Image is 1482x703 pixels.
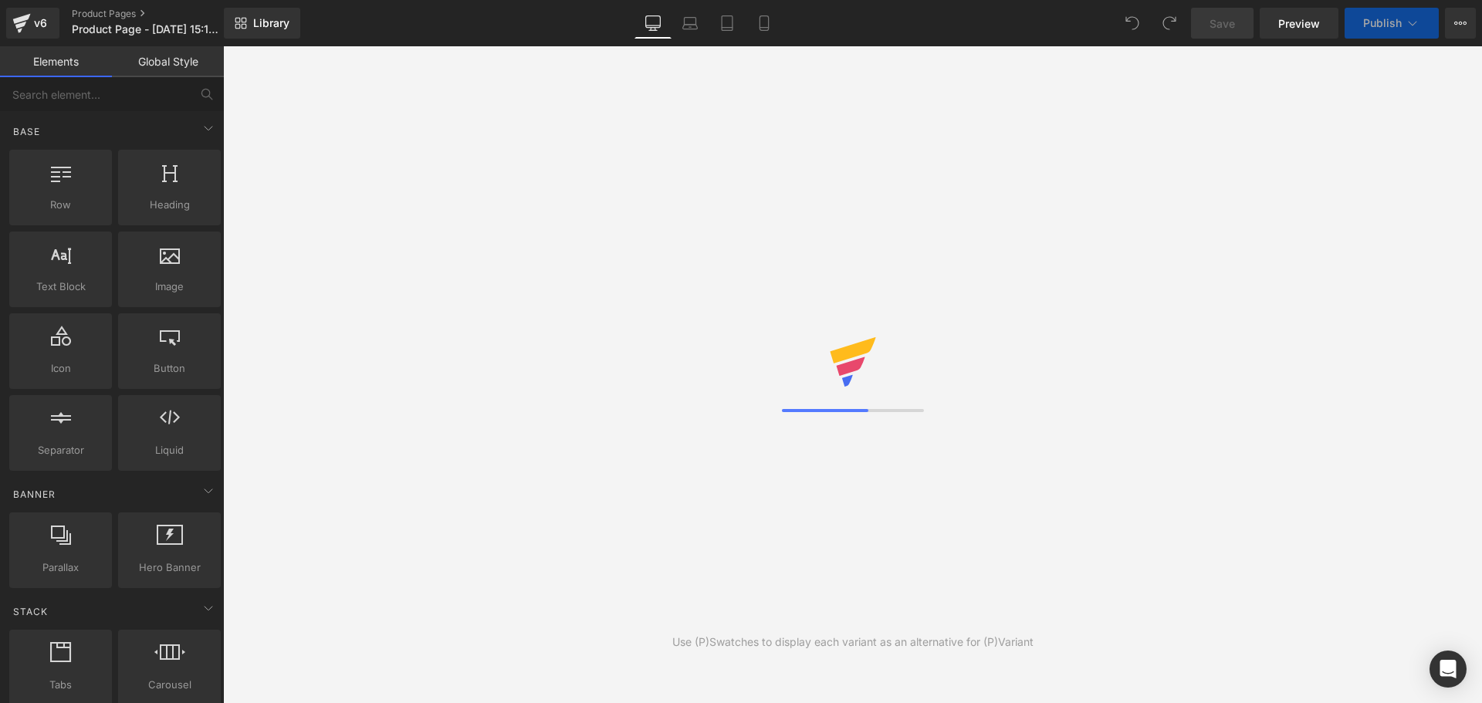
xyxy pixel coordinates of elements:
button: Redo [1154,8,1185,39]
div: Use (P)Swatches to display each variant as an alternative for (P)Variant [672,634,1034,651]
span: Parallax [14,559,107,576]
a: Tablet [709,8,746,39]
div: v6 [31,13,50,33]
button: Publish [1345,8,1439,39]
a: Mobile [746,8,783,39]
a: Preview [1260,8,1338,39]
span: Icon [14,360,107,377]
span: Stack [12,604,49,619]
span: Banner [12,487,57,502]
span: Row [14,197,107,213]
a: Desktop [634,8,672,39]
a: Laptop [672,8,709,39]
span: Publish [1363,17,1402,29]
span: Text Block [14,279,107,295]
span: Carousel [123,677,216,693]
span: Image [123,279,216,295]
a: New Library [224,8,300,39]
a: Global Style [112,46,224,77]
a: Product Pages [72,8,249,20]
span: Hero Banner [123,559,216,576]
span: Heading [123,197,216,213]
span: Preview [1278,15,1320,32]
div: Open Intercom Messenger [1430,651,1467,688]
span: Library [253,16,289,30]
span: Button [123,360,216,377]
span: Liquid [123,442,216,458]
span: Base [12,124,42,139]
button: More [1445,8,1476,39]
span: Save [1210,15,1235,32]
span: Tabs [14,677,107,693]
a: v6 [6,8,59,39]
span: Separator [14,442,107,458]
button: Undo [1117,8,1148,39]
span: Product Page - [DATE] 15:18:08 [72,23,220,35]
